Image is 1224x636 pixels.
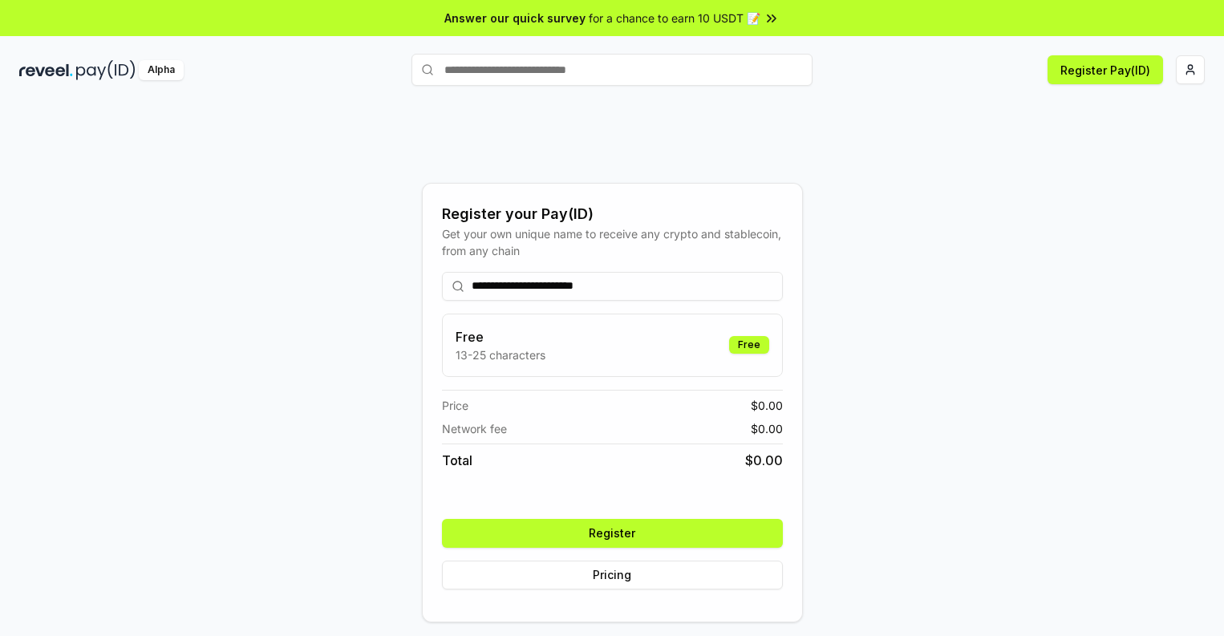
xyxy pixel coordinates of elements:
[729,336,769,354] div: Free
[589,10,760,26] span: for a chance to earn 10 USDT 📝
[1048,55,1163,84] button: Register Pay(ID)
[751,420,783,437] span: $ 0.00
[456,346,545,363] p: 13-25 characters
[19,60,73,80] img: reveel_dark
[745,451,783,470] span: $ 0.00
[442,519,783,548] button: Register
[442,420,507,437] span: Network fee
[442,561,783,589] button: Pricing
[76,60,136,80] img: pay_id
[442,203,783,225] div: Register your Pay(ID)
[139,60,184,80] div: Alpha
[444,10,586,26] span: Answer our quick survey
[442,225,783,259] div: Get your own unique name to receive any crypto and stablecoin, from any chain
[751,397,783,414] span: $ 0.00
[442,397,468,414] span: Price
[456,327,545,346] h3: Free
[442,451,472,470] span: Total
